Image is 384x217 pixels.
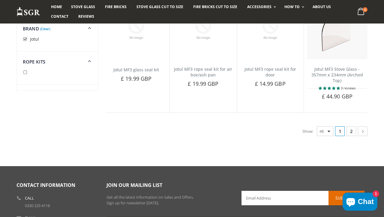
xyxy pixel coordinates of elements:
[193,4,237,9] span: Fire Bricks Cut To Size
[174,66,232,78] a: Jotul MF3 rope seal kit for air box/ash pan
[100,2,131,12] a: Fire Bricks
[355,6,367,18] a: 0
[16,182,75,188] span: Contact Information
[136,4,183,9] span: Stove Glass Cut To Size
[132,2,187,12] a: Stove Glass Cut To Size
[78,14,94,19] span: Reviews
[341,193,379,212] inbox-online-store-chat: Shopify online store chat
[25,203,50,208] a: 0330 229 4118
[30,36,39,42] span: Jotul
[23,26,39,32] span: Brand
[121,75,151,82] span: £ 19.99 GBP
[363,7,367,12] span: 0
[247,4,271,9] span: Accessories
[106,194,232,206] p: Get all the latest information on Sales and Offers. Sign up for newsletter [DATE].
[284,4,300,9] span: How To
[106,182,162,188] span: Join our mailing list
[105,4,127,9] span: Fire Bricks
[46,2,67,12] a: Home
[335,126,345,136] span: 1
[311,66,363,83] a: Jotul MF3 Stove Glass - 357mm x 234mm (Arched Top)
[255,80,286,87] span: £ 14.99 GBP
[341,86,355,90] span: 3 reviews
[319,86,341,90] span: 5.00 stars
[280,2,307,12] a: How To
[51,14,68,19] span: Contact
[302,126,313,136] span: Show:
[346,126,356,136] a: 2
[328,191,364,205] button: Subscribe
[67,2,100,12] a: Stove Glass
[74,12,99,21] a: Reviews
[322,93,352,100] span: £ 44.90 GBP
[71,4,95,9] span: Stove Glass
[25,196,34,200] b: Call
[113,67,159,73] a: Jotul MF3 glass seal kit
[16,7,40,17] img: Stove Glass Replacement
[243,2,279,12] a: Accessories
[51,4,62,9] span: Home
[241,191,364,205] input: Email Address
[188,80,218,87] span: £ 19.99 GBP
[313,4,331,9] span: About us
[23,59,45,65] span: Rope Kits
[40,28,50,29] a: (Clear)
[189,2,242,12] a: Fire Bricks Cut To Size
[308,2,335,12] a: About us
[244,66,296,78] a: Jotul MF3 rope seal kit for door
[46,12,73,21] a: Contact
